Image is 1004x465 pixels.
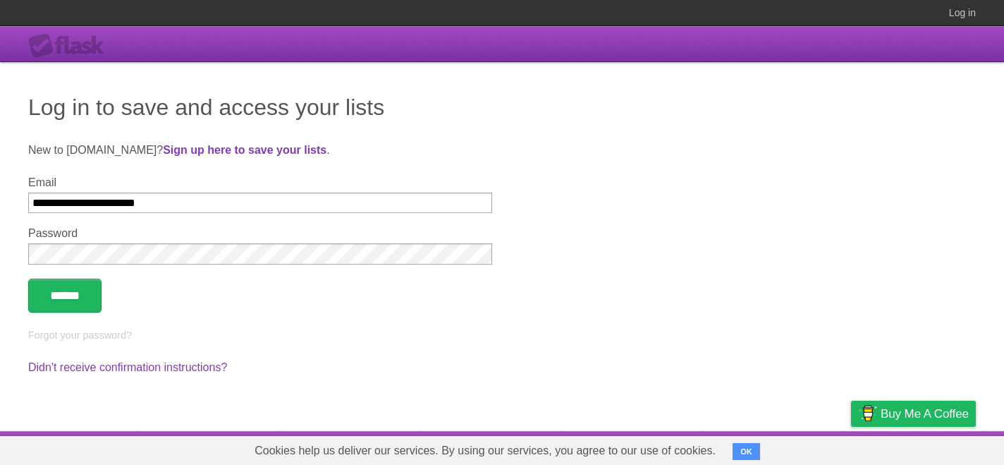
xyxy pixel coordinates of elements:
[663,435,693,461] a: About
[733,443,760,460] button: OK
[28,142,976,159] p: New to [DOMAIN_NAME]? .
[887,435,976,461] a: Suggest a feature
[240,437,730,465] span: Cookies help us deliver our services. By using our services, you agree to our use of cookies.
[28,330,132,341] a: Forgot your password?
[785,435,816,461] a: Terms
[28,176,492,189] label: Email
[858,401,877,425] img: Buy me a coffee
[710,435,767,461] a: Developers
[881,401,969,426] span: Buy me a coffee
[28,361,227,373] a: Didn't receive confirmation instructions?
[28,33,113,59] div: Flask
[833,435,869,461] a: Privacy
[28,227,492,240] label: Password
[851,401,976,427] a: Buy me a coffee
[163,144,326,156] a: Sign up here to save your lists
[28,90,976,124] h1: Log in to save and access your lists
